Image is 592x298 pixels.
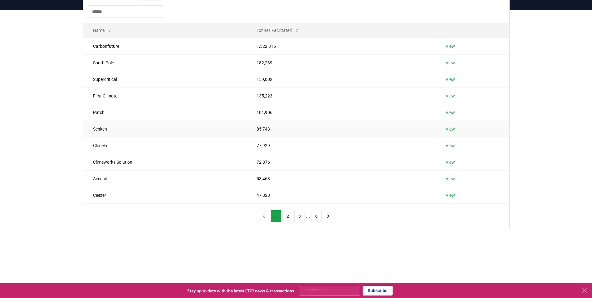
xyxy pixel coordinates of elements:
[446,60,455,66] a: View
[282,210,293,222] button: 2
[83,121,247,137] td: Senken
[83,38,247,54] td: Carbonfuture
[247,121,436,137] td: 85,743
[252,24,304,37] button: Tonnes Facilitated
[88,24,117,37] button: Name
[83,154,247,170] td: Climeworks Solution
[446,93,455,99] a: View
[247,54,436,71] td: 182,239
[247,87,436,104] td: 135,223
[446,43,455,49] a: View
[271,210,281,222] button: 1
[446,76,455,82] a: View
[83,137,247,154] td: ClimeFi
[247,170,436,187] td: 53,463
[247,137,436,154] td: 77,929
[446,126,455,132] a: View
[446,109,455,116] a: View
[446,192,455,198] a: View
[446,159,455,165] a: View
[323,210,334,222] button: next page
[83,54,247,71] td: South Pole
[83,104,247,121] td: Patch
[247,154,436,170] td: 72,876
[83,170,247,187] td: Accend
[83,87,247,104] td: First Climate
[446,142,455,149] a: View
[83,187,247,203] td: Ceezer
[311,210,322,222] button: 6
[247,104,436,121] td: 101,906
[306,212,310,220] li: ...
[247,71,436,87] td: 159,002
[247,187,436,203] td: 47,828
[446,176,455,182] a: View
[294,210,305,222] button: 3
[247,38,436,54] td: 1,522,815
[83,71,247,87] td: Supercritical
